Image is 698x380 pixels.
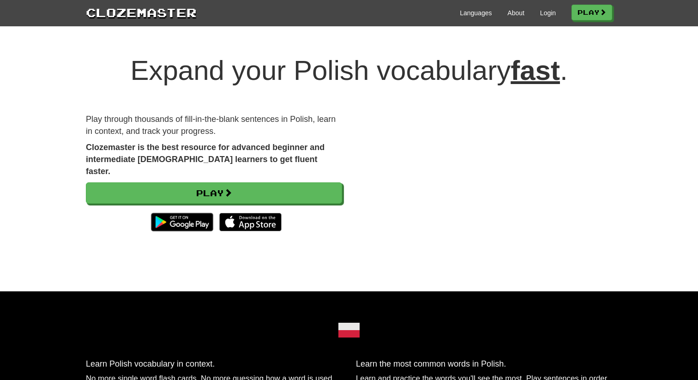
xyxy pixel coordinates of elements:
[86,4,197,21] a: Clozemaster
[511,55,560,86] u: fast
[86,360,342,369] h3: Learn Polish vocabulary in context.
[86,143,325,175] strong: Clozemaster is the best resource for advanced beginner and intermediate [DEMOGRAPHIC_DATA] learne...
[86,182,342,204] a: Play
[572,5,612,20] a: Play
[86,55,612,86] h1: Expand your Polish vocabulary .
[460,8,492,18] a: Languages
[86,114,342,137] p: Play through thousands of fill-in-the-blank sentences in Polish, learn in context, and track your...
[540,8,556,18] a: Login
[146,208,218,236] img: Get it on Google Play
[507,8,524,18] a: About
[219,213,282,231] img: Download_on_the_App_Store_Badge_US-UK_135x40-25178aeef6eb6b83b96f5f2d004eda3bffbb37122de64afbaef7...
[356,360,612,369] h3: Learn the most common words in Polish.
